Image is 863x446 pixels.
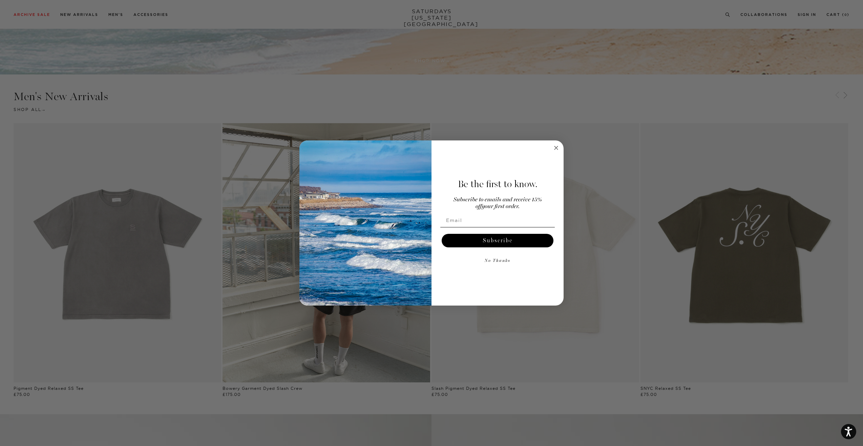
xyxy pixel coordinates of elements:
img: 125c788d-000d-4f3e-b05a-1b92b2a23ec9.jpeg [299,140,432,306]
span: off [476,204,482,209]
input: Email [440,214,555,227]
span: Be the first to know. [458,178,538,190]
span: Subscribe to emails and receive 15% [454,197,542,203]
img: underline [440,227,555,227]
button: Subscribe [442,234,553,247]
span: your first order. [482,204,520,209]
button: No Thanks [440,254,555,268]
button: Close dialog [552,144,560,152]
